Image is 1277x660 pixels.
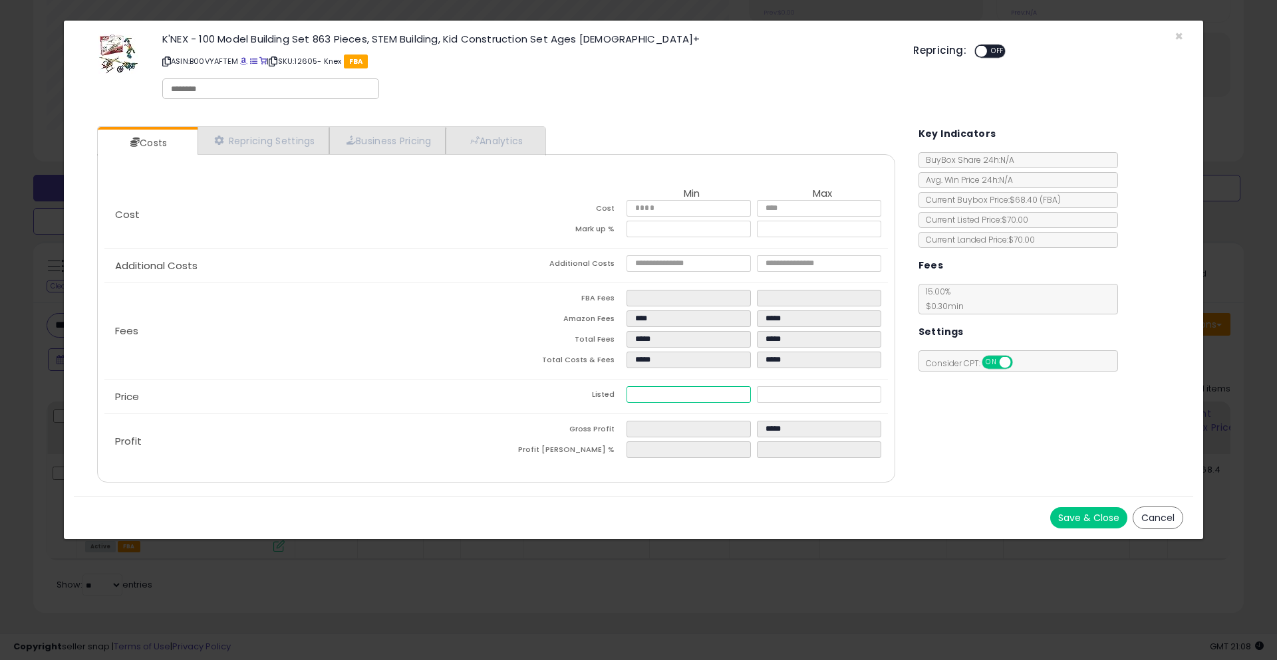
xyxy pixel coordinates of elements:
[983,357,1000,368] span: ON
[919,358,1030,369] span: Consider CPT:
[496,331,627,352] td: Total Fees
[913,45,966,56] h5: Repricing:
[919,174,1013,185] span: Avg. Win Price 24h: N/A
[919,194,1061,205] span: Current Buybox Price:
[198,127,329,154] a: Repricing Settings
[329,127,446,154] a: Business Pricing
[627,188,757,200] th: Min
[104,436,496,447] p: Profit
[496,290,627,310] td: FBA Fees
[496,221,627,241] td: Mark up %
[919,234,1035,245] span: Current Landed Price: $70.00
[496,255,627,276] td: Additional Costs
[1175,27,1183,46] span: ×
[496,386,627,407] td: Listed
[919,324,964,340] h5: Settings
[104,261,496,271] p: Additional Costs
[919,300,964,312] span: $0.30 min
[919,286,964,312] span: 15.00 %
[240,56,247,66] a: BuyBox page
[446,127,544,154] a: Analytics
[1133,506,1183,529] button: Cancel
[250,56,257,66] a: All offer listings
[1010,357,1032,368] span: OFF
[104,391,496,402] p: Price
[496,310,627,331] td: Amazon Fees
[1050,507,1127,528] button: Save & Close
[757,188,887,200] th: Max
[344,55,368,68] span: FBA
[987,46,1008,57] span: OFF
[1040,194,1061,205] span: ( FBA )
[919,154,1014,165] span: BuyBox Share 24h: N/A
[496,200,627,221] td: Cost
[162,51,893,72] p: ASIN: B00VYAFTEM | SKU: 12605- Knex
[496,352,627,372] td: Total Costs & Fees
[104,326,496,336] p: Fees
[104,209,496,220] p: Cost
[496,421,627,441] td: Gross Profit
[98,34,138,74] img: 51QAHjSn4BL._SL60_.jpg
[919,126,996,142] h5: Key Indicators
[162,34,893,44] h3: K'NEX - 100 Model Building Set 863 Pieces, STEM Building, Kid Construction Set Ages [DEMOGRAPHIC_...
[259,56,267,66] a: Your listing only
[1010,194,1061,205] span: $68.40
[496,441,627,462] td: Profit [PERSON_NAME] %
[98,130,196,156] a: Costs
[919,257,944,274] h5: Fees
[919,214,1028,225] span: Current Listed Price: $70.00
